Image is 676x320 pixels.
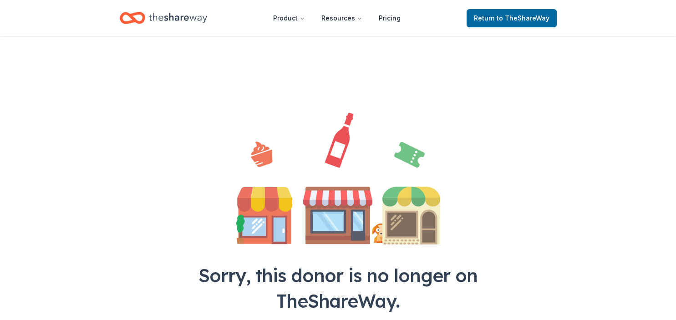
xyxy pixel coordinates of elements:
button: Product [266,9,312,27]
nav: Main [266,7,408,29]
img: Illustration for landing page [236,112,440,244]
span: to TheShareWay [497,14,549,22]
a: Home [120,7,207,29]
span: Return [474,13,549,24]
a: Returnto TheShareWay [467,9,557,27]
button: Resources [314,9,370,27]
div: Sorry, this donor is no longer on TheShareWay. [178,263,498,314]
a: Pricing [371,9,408,27]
